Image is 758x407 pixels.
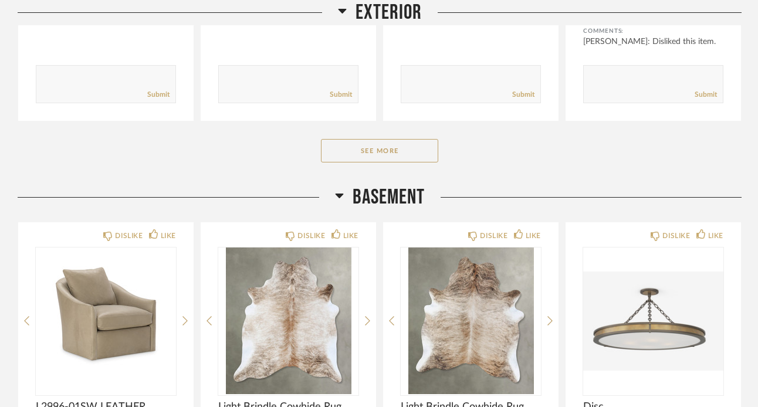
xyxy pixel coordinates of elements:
[36,247,176,394] img: undefined
[161,230,176,242] div: LIKE
[708,230,723,242] div: LIKE
[401,247,541,394] img: undefined
[583,36,723,48] div: [PERSON_NAME]: Disliked this item.
[353,185,425,210] span: Basement
[330,90,352,100] a: Submit
[321,139,438,162] button: See More
[297,230,325,242] div: DISLIKE
[526,230,541,242] div: LIKE
[480,230,507,242] div: DISLIKE
[583,247,723,394] img: undefined
[115,230,143,242] div: DISLIKE
[218,247,358,394] img: undefined
[662,230,690,242] div: DISLIKE
[695,90,717,100] a: Submit
[147,90,170,100] a: Submit
[512,90,534,100] a: Submit
[583,25,723,37] div: Comments:
[343,230,358,242] div: LIKE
